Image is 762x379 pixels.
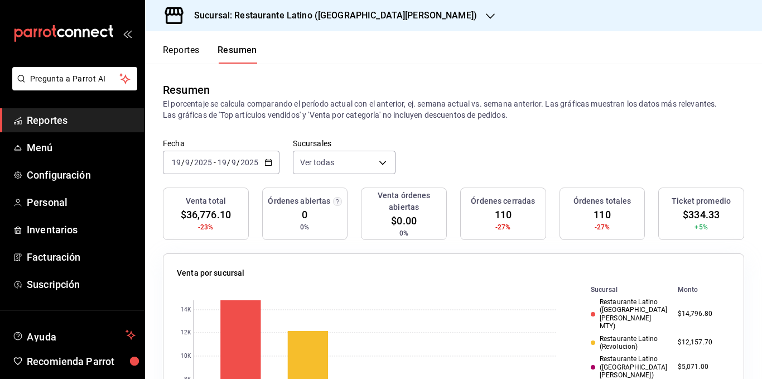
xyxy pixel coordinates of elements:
[495,207,512,222] span: 110
[673,284,730,296] th: Monto
[591,298,669,330] div: Restaurante Latino ([GEOGRAPHIC_DATA][PERSON_NAME] MTY)
[293,140,396,147] label: Sucursales
[27,222,136,237] span: Inventarios
[171,158,181,167] input: --
[591,355,669,379] div: Restaurante Latino ([GEOGRAPHIC_DATA][PERSON_NAME])
[163,81,210,98] div: Resumen
[300,157,334,168] span: Ver todas
[237,158,240,167] span: /
[231,158,237,167] input: --
[181,158,185,167] span: /
[163,45,200,64] button: Reportes
[672,195,731,207] h3: Ticket promedio
[217,158,227,167] input: --
[27,113,136,128] span: Reportes
[163,98,744,121] p: El porcentaje se calcula comparando el período actual con el anterior, ej. semana actual vs. sema...
[591,335,669,351] div: Restaurante Latino (Revolucion)
[123,29,132,38] button: open_drawer_menu
[214,158,216,167] span: -
[399,228,408,238] span: 0%
[673,296,730,333] td: $14,796.80
[177,267,244,279] p: Venta por sucursal
[27,328,121,342] span: Ayuda
[227,158,230,167] span: /
[683,207,720,222] span: $334.33
[27,277,136,292] span: Suscripción
[695,222,707,232] span: +5%
[186,195,226,207] h3: Venta total
[163,45,257,64] div: navigation tabs
[391,213,417,228] span: $0.00
[181,330,191,336] text: 12K
[300,222,309,232] span: 0%
[471,195,535,207] h3: Órdenes cerradas
[198,222,214,232] span: -23%
[240,158,259,167] input: ----
[27,250,136,265] span: Facturación
[366,190,442,213] h3: Venta órdenes abiertas
[268,195,330,207] h3: Órdenes abiertas
[194,158,213,167] input: ----
[8,81,137,93] a: Pregunta a Parrot AI
[573,195,631,207] h3: Órdenes totales
[181,307,191,313] text: 14K
[12,67,137,90] button: Pregunta a Parrot AI
[27,354,136,369] span: Recomienda Parrot
[181,353,191,359] text: 10K
[302,207,307,222] span: 0
[594,207,610,222] span: 110
[163,140,279,147] label: Fecha
[27,167,136,183] span: Configuración
[573,284,673,296] th: Sucursal
[30,73,120,85] span: Pregunta a Parrot AI
[181,207,231,222] span: $36,776.10
[190,158,194,167] span: /
[673,333,730,353] td: $12,157.70
[595,222,610,232] span: -27%
[185,158,190,167] input: --
[27,195,136,210] span: Personal
[185,9,477,22] h3: Sucursal: Restaurante Latino ([GEOGRAPHIC_DATA][PERSON_NAME])
[27,140,136,155] span: Menú
[218,45,257,64] button: Resumen
[495,222,511,232] span: -27%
